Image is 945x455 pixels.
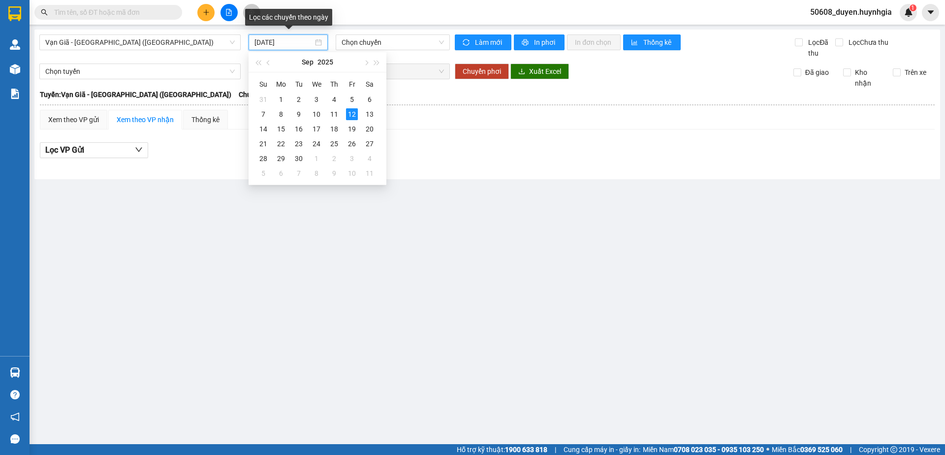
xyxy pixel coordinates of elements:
td: 2025-10-08 [308,166,325,181]
span: search [41,9,48,16]
div: 6 [364,94,376,105]
span: Đã giao [801,67,833,78]
td: 2025-09-27 [361,136,378,151]
div: Lọc các chuyến theo ngày [245,9,332,26]
strong: 0369 525 060 [800,446,843,454]
span: message [10,434,20,444]
td: 2025-09-02 [290,92,308,107]
td: 2025-09-17 [308,122,325,136]
td: 2025-09-11 [325,107,343,122]
td: 2025-09-21 [254,136,272,151]
span: notification [10,412,20,422]
span: Lọc Đã thu [804,37,835,59]
span: Chọn tuyến [45,64,235,79]
span: Làm mới [475,37,504,48]
td: 2025-08-31 [254,92,272,107]
td: 2025-09-01 [272,92,290,107]
div: 9 [293,108,305,120]
button: In đơn chọn [567,34,621,50]
div: 22 [275,138,287,150]
span: caret-down [926,8,935,17]
button: bar-chartThống kê [623,34,681,50]
div: 4 [364,153,376,164]
span: bar-chart [631,39,639,47]
div: 20 [364,123,376,135]
th: Mo [272,76,290,92]
div: 29 [275,153,287,164]
button: 2025 [317,52,333,72]
span: copyright [890,446,897,453]
div: 25 [328,138,340,150]
input: 12/09/2025 [254,37,313,48]
td: 2025-10-07 [290,166,308,181]
div: 30 [293,153,305,164]
img: warehouse-icon [10,64,20,74]
span: | [850,444,851,455]
span: down [135,146,143,154]
div: 2 [328,153,340,164]
button: printerIn phơi [514,34,565,50]
button: syncLàm mới [455,34,511,50]
div: 28 [257,153,269,164]
img: warehouse-icon [10,367,20,378]
div: 9 [328,167,340,179]
span: Vạn Giã - Sài Gòn (Hàng hóa) [45,35,235,50]
div: 31 [257,94,269,105]
td: 2025-09-29 [272,151,290,166]
td: 2025-09-13 [361,107,378,122]
span: Thống kê [643,37,673,48]
div: 1 [275,94,287,105]
div: 24 [311,138,322,150]
div: 10 [346,167,358,179]
span: Chuyến: ( - [DATE]) [239,89,297,100]
span: question-circle [10,390,20,399]
td: 2025-10-01 [308,151,325,166]
span: Miền Bắc [772,444,843,455]
td: 2025-09-07 [254,107,272,122]
span: | [555,444,556,455]
span: Kho nhận [851,67,885,89]
td: 2025-09-30 [290,151,308,166]
th: Su [254,76,272,92]
td: 2025-09-15 [272,122,290,136]
button: caret-down [922,4,939,21]
td: 2025-09-22 [272,136,290,151]
div: 11 [328,108,340,120]
td: 2025-09-04 [325,92,343,107]
td: 2025-09-20 [361,122,378,136]
div: 21 [257,138,269,150]
button: file-add [220,4,238,21]
th: Th [325,76,343,92]
td: 2025-10-09 [325,166,343,181]
button: Chuyển phơi [455,64,509,79]
span: plus [203,9,210,16]
td: 2025-09-14 [254,122,272,136]
div: 27 [364,138,376,150]
td: 2025-10-02 [325,151,343,166]
div: 4 [328,94,340,105]
div: 1 [311,153,322,164]
div: 8 [275,108,287,120]
b: Tuyến: Vạn Giã - [GEOGRAPHIC_DATA] ([GEOGRAPHIC_DATA]) [40,91,231,98]
td: 2025-09-19 [343,122,361,136]
sup: 1 [910,4,916,11]
td: 2025-09-05 [343,92,361,107]
div: 17 [311,123,322,135]
div: Xem theo VP gửi [48,114,99,125]
td: 2025-10-06 [272,166,290,181]
th: Sa [361,76,378,92]
div: 5 [346,94,358,105]
button: Sep [302,52,314,72]
td: 2025-10-05 [254,166,272,181]
td: 2025-09-26 [343,136,361,151]
div: 12 [346,108,358,120]
td: 2025-09-25 [325,136,343,151]
td: 2025-10-10 [343,166,361,181]
td: 2025-10-11 [361,166,378,181]
button: aim [243,4,260,21]
span: Hỗ trợ kỹ thuật: [457,444,547,455]
div: 3 [311,94,322,105]
div: 10 [311,108,322,120]
span: Cung cấp máy in - giấy in: [564,444,640,455]
div: 2 [293,94,305,105]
